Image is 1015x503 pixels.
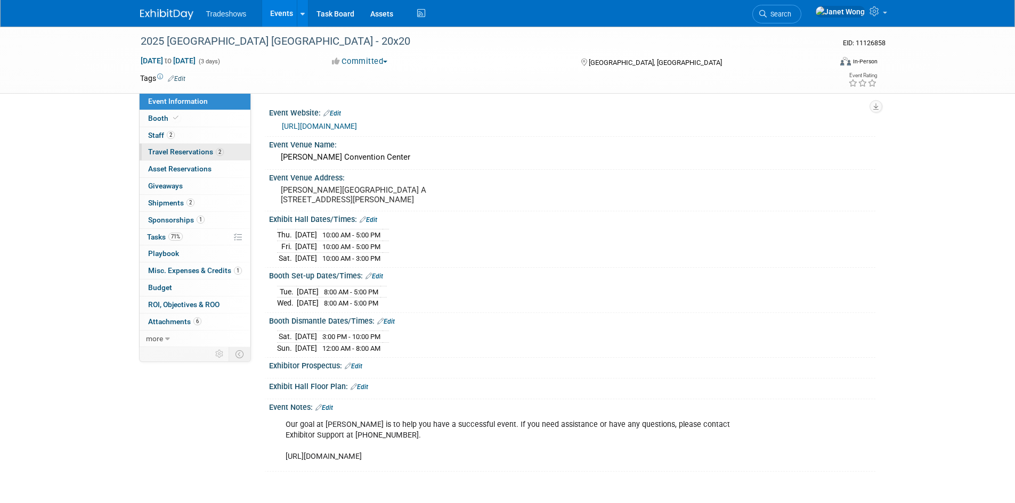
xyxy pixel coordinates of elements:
[148,182,183,190] span: Giveaways
[234,267,242,275] span: 1
[269,268,875,282] div: Booth Set-up Dates/Times:
[589,59,722,67] span: [GEOGRAPHIC_DATA], [GEOGRAPHIC_DATA]
[140,262,250,279] a: Misc. Expenses & Credits1
[140,229,250,245] a: Tasks71%
[322,243,380,251] span: 10:00 AM - 5:00 PM
[269,211,875,225] div: Exhibit Hall Dates/Times:
[322,344,380,352] span: 12:00 AM - 8:00 AM
[377,318,395,325] a: Edit
[848,73,877,78] div: Event Rating
[140,93,250,110] a: Event Information
[315,404,333,411] a: Edit
[148,249,179,258] span: Playbook
[148,97,208,105] span: Event Information
[163,56,173,65] span: to
[840,57,851,65] img: Format-Inperson.png
[295,229,317,241] td: [DATE]
[295,331,317,343] td: [DATE]
[360,216,377,224] a: Edit
[193,317,201,325] span: 6
[148,300,220,309] span: ROI, Objectives & ROO
[148,266,242,275] span: Misc. Expenses & Credits
[852,57,878,65] div: In-Person
[140,195,250,211] a: Shipments2
[345,362,362,370] a: Edit
[168,233,183,241] span: 71%
[140,331,250,347] a: more
[297,298,319,309] td: [DATE]
[148,131,175,139] span: Staff
[277,342,295,353] td: Sun.
[269,313,875,327] div: Booth Dismantle Dates/Times:
[140,279,250,296] a: Budget
[351,383,368,391] a: Edit
[148,164,212,173] span: Asset Reservations
[147,233,183,241] span: Tasks
[140,9,193,20] img: ExhibitDay
[295,241,317,253] td: [DATE]
[140,212,250,228] a: Sponsorships1
[269,378,875,392] div: Exhibit Hall Floor Plan:
[168,75,185,83] a: Edit
[140,110,250,127] a: Booth
[167,131,175,139] span: 2
[815,6,865,18] img: Janet Wong
[322,254,380,262] span: 10:00 AM - 3:00 PM
[324,288,378,296] span: 8:00 AM - 5:00 PM
[140,73,185,84] td: Tags
[282,122,357,130] a: [URL][DOMAIN_NAME]
[278,414,758,467] div: Our goal at [PERSON_NAME] is to help you have a successful event. If you need assistance or have ...
[148,216,205,224] span: Sponsorships
[186,199,194,207] span: 2
[768,55,878,71] div: Event Format
[148,147,224,156] span: Travel Reservations
[148,199,194,207] span: Shipments
[269,105,875,119] div: Event Website:
[295,252,317,263] td: [DATE]
[277,298,297,309] td: Wed.
[140,144,250,160] a: Travel Reservations2
[148,283,172,292] span: Budget
[140,296,250,313] a: ROI, Objectives & ROO
[216,148,224,156] span: 2
[767,10,791,18] span: Search
[269,399,875,413] div: Event Notes:
[277,252,295,263] td: Sat.
[277,286,297,298] td: Tue.
[140,56,196,65] span: [DATE] [DATE]
[295,342,317,353] td: [DATE]
[148,114,181,122] span: Booth
[277,149,867,166] div: [PERSON_NAME] Convention Center
[198,58,220,65] span: (3 days)
[269,137,875,150] div: Event Venue Name:
[140,127,250,144] a: Staff2
[210,347,229,361] td: Personalize Event Tab Strip
[366,273,383,280] a: Edit
[277,229,295,241] td: Thu.
[140,314,250,330] a: Attachments6
[146,334,163,343] span: more
[140,245,250,262] a: Playbook
[173,115,178,121] i: Booth reservation complete
[269,358,875,372] div: Exhibitor Prospectus:
[148,317,201,326] span: Attachments
[229,347,250,361] td: Toggle Event Tabs
[197,216,205,224] span: 1
[322,231,380,239] span: 10:00 AM - 5:00 PM
[277,331,295,343] td: Sat.
[140,178,250,194] a: Giveaways
[281,185,510,204] pre: [PERSON_NAME][GEOGRAPHIC_DATA] A [STREET_ADDRESS][PERSON_NAME]
[843,39,886,47] span: Event ID: 11126858
[137,32,815,51] div: 2025 [GEOGRAPHIC_DATA] [GEOGRAPHIC_DATA] - 20x20
[297,286,319,298] td: [DATE]
[206,10,247,18] span: Tradeshows
[277,241,295,253] td: Fri.
[324,299,378,307] span: 8:00 AM - 5:00 PM
[269,170,875,183] div: Event Venue Address:
[140,161,250,177] a: Asset Reservations
[752,5,801,23] a: Search
[322,333,380,341] span: 3:00 PM - 10:00 PM
[328,56,392,67] button: Committed
[323,110,341,117] a: Edit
